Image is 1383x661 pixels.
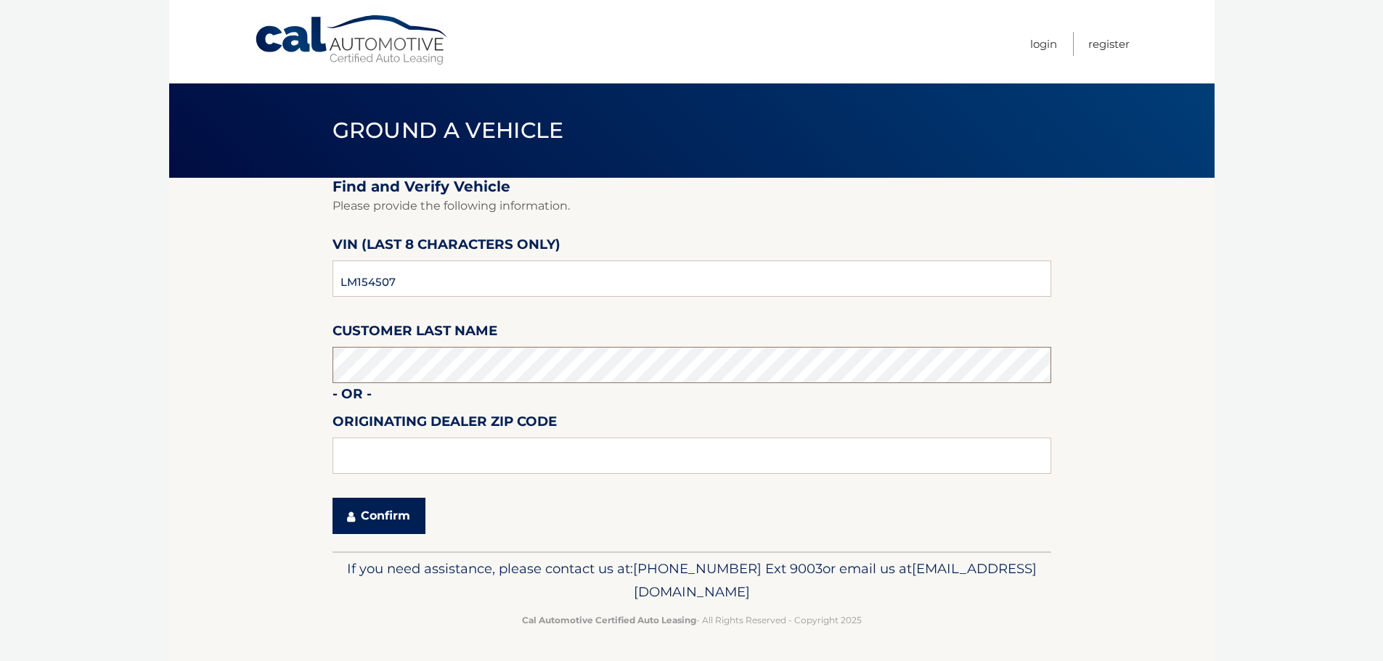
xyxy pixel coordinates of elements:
label: Originating Dealer Zip Code [333,411,557,438]
button: Confirm [333,498,425,534]
span: [PHONE_NUMBER] Ext 9003 [633,560,823,577]
a: Login [1030,32,1057,56]
a: Cal Automotive [254,15,450,66]
label: Customer Last Name [333,320,497,347]
label: VIN (last 8 characters only) [333,234,560,260]
p: Please provide the following information. [333,196,1051,216]
h2: Find and Verify Vehicle [333,178,1051,196]
p: If you need assistance, please contact us at: or email us at [342,557,1042,604]
strong: Cal Automotive Certified Auto Leasing [522,615,696,625]
p: - All Rights Reserved - Copyright 2025 [342,612,1042,628]
label: - or - [333,383,372,410]
a: Register [1088,32,1130,56]
span: Ground a Vehicle [333,117,564,144]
